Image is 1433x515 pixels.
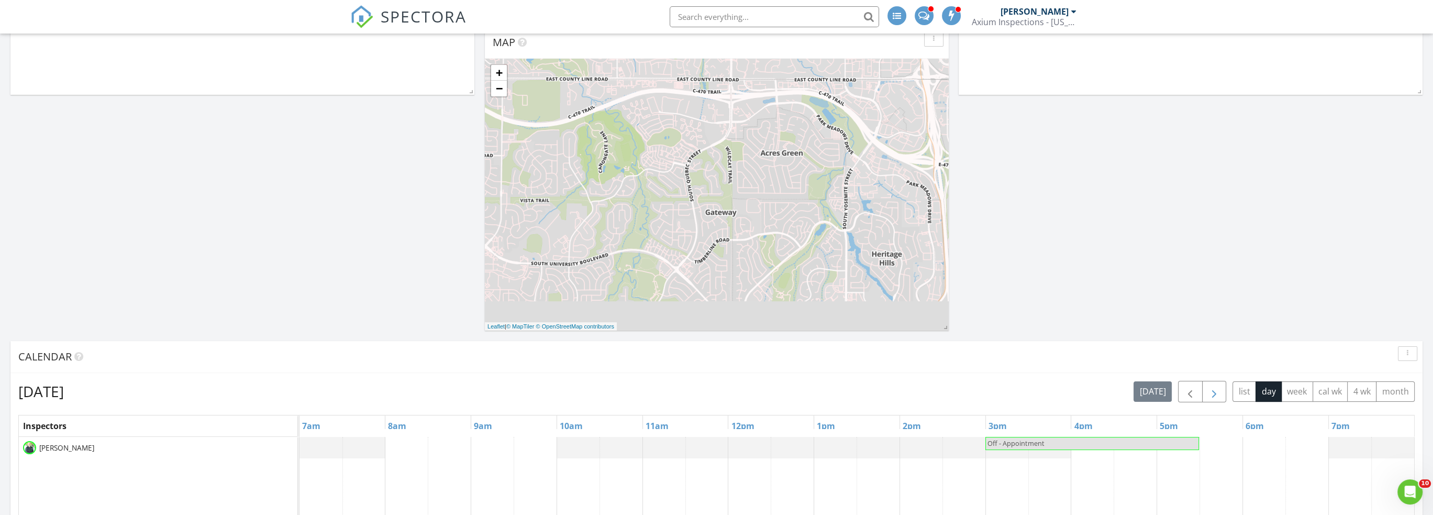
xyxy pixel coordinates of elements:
span: Calendar [18,349,72,364]
span: [PERSON_NAME] [37,443,96,453]
a: 5pm [1157,418,1181,434]
a: SPECTORA [350,14,466,36]
iframe: Intercom live chat [1397,479,1423,505]
span: Off - Appointment [987,439,1045,448]
button: [DATE] [1134,381,1172,402]
a: © OpenStreetMap contributors [536,323,614,330]
input: Search everything... [670,6,879,27]
a: 9am [471,418,495,434]
span: Map [493,35,515,49]
span: 10 [1419,479,1431,488]
a: 4pm [1071,418,1095,434]
div: [PERSON_NAME] [1001,6,1069,17]
div: | [485,322,617,331]
button: 4 wk [1347,381,1376,402]
a: 3pm [986,418,1009,434]
a: 6pm [1243,418,1267,434]
span: Inspectors [23,420,66,432]
button: day [1256,381,1282,402]
div: Axium Inspections - Colorado [972,17,1076,27]
a: 2pm [900,418,924,434]
button: Previous day [1178,381,1203,402]
img: The Best Home Inspection Software - Spectora [350,5,373,28]
button: Next day [1202,381,1227,402]
span: SPECTORA [381,5,466,27]
button: cal wk [1313,381,1348,402]
button: week [1281,381,1313,402]
a: 7am [299,418,323,434]
a: 10am [557,418,585,434]
h2: [DATE] [18,381,64,402]
a: 7pm [1329,418,1352,434]
a: Leaflet [487,323,505,330]
a: 1pm [814,418,838,434]
a: © MapTiler [506,323,535,330]
button: list [1232,381,1256,402]
img: victor_matibag_2.jpeg [23,441,36,454]
a: Zoom in [491,65,507,81]
button: month [1376,381,1415,402]
a: 12pm [728,418,757,434]
a: Zoom out [491,81,507,96]
a: 11am [643,418,671,434]
a: 8am [385,418,409,434]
